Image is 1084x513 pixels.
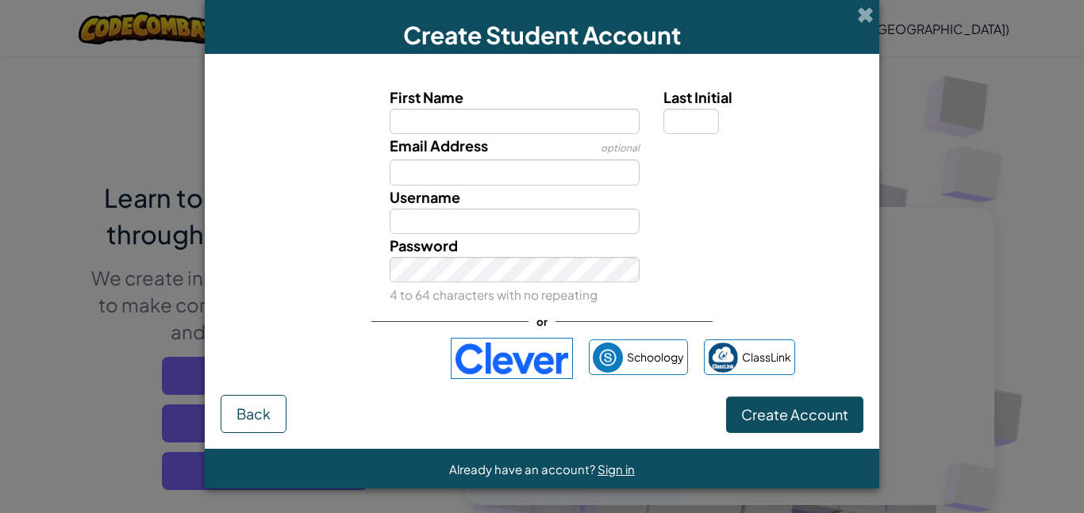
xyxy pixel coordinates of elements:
[282,341,443,376] iframe: Sign in with Google Button
[221,395,286,433] button: Back
[390,188,460,206] span: Username
[593,343,623,373] img: schoology.png
[726,396,863,433] button: Create Account
[390,287,598,302] small: 4 to 64 characters with no repeating
[742,346,791,369] span: ClassLink
[449,461,598,477] span: Already have an account?
[741,405,848,423] span: Create Account
[708,343,738,373] img: classlink-logo-small.png
[529,310,555,333] span: or
[403,20,681,50] span: Create Student Account
[598,461,635,477] a: Sign in
[390,236,458,255] span: Password
[627,346,684,369] span: Schoology
[451,338,573,379] img: clever-logo-blue.png
[601,142,640,154] span: optional
[663,88,732,106] span: Last Initial
[390,136,488,155] span: Email Address
[236,404,271,423] span: Back
[390,88,463,106] span: First Name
